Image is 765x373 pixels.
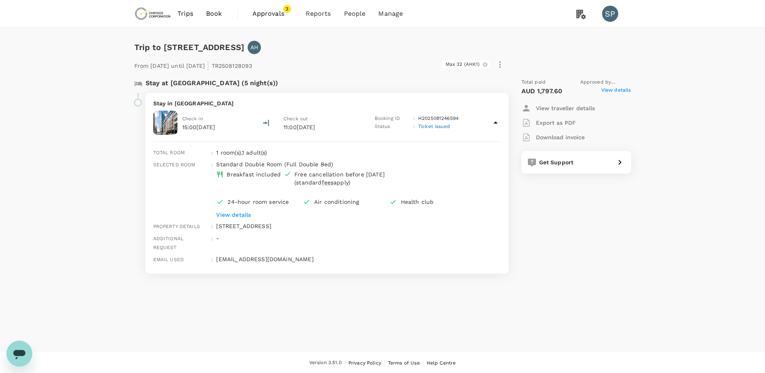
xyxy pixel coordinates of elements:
[216,234,500,242] p: -
[348,360,381,366] span: Privacy Policy
[252,9,293,19] span: Approvals
[294,170,426,186] div: Free cancellation before [DATE] (standard apply)
[153,111,177,135] img: Hotel Indigo City Centre
[375,123,410,131] p: Status
[375,115,410,123] p: Booking ID
[536,104,595,112] p: View traveller details
[211,236,213,241] span: :
[536,119,576,127] p: Export as PDF
[182,116,203,122] span: Check in
[153,99,500,107] p: Stay in [GEOGRAPHIC_DATA]
[182,123,215,131] p: 15:00[DATE]
[6,341,32,367] iframe: Button to launch messaging window
[539,159,574,166] span: Get Support
[441,61,485,68] span: Max 32 (AHK1)
[283,5,291,13] span: 3
[216,222,500,230] p: [STREET_ADDRESS]
[344,9,366,19] span: People
[322,179,334,186] span: fees
[418,124,450,129] span: Ticket issued
[227,170,281,178] div: Breakfast included
[206,9,222,19] span: Book
[207,60,209,71] span: |
[601,86,631,96] span: View details
[134,57,252,72] p: From [DATE] until [DATE] TR2508128093
[401,198,470,206] p: Health club
[153,224,200,229] span: Property details
[521,78,546,86] span: Total paid
[177,9,193,19] span: Trips
[153,162,196,168] span: Selected room
[521,86,563,96] p: AUD 1,797.60
[521,101,595,115] button: View traveller details
[250,43,258,51] p: AH
[134,41,245,54] h6: Trip to [STREET_ADDRESS]
[536,133,585,141] p: Download invoice
[378,9,403,19] span: Manage
[211,150,213,156] span: :
[211,257,213,262] span: :
[153,257,184,262] span: Email used
[283,116,308,122] span: Check out
[441,61,490,69] div: Max 32 (AHK1)
[521,130,585,145] button: Download invoice
[580,78,631,86] span: Approved by
[388,358,420,367] a: Terms of Use
[413,123,415,131] p: :
[227,198,296,206] p: 24-hour room service
[211,224,213,229] span: :
[427,358,456,367] a: Help Centre
[314,198,383,206] p: Air conditioning
[216,211,476,219] p: View details
[602,6,618,22] div: SP
[413,115,415,123] p: :
[348,358,381,367] a: Privacy Policy
[216,255,500,263] p: [EMAIL_ADDRESS][DOMAIN_NAME]
[146,78,278,88] p: Stay at [GEOGRAPHIC_DATA] (5 night(s))
[134,5,171,23] img: Chrysos Corporation
[309,359,342,367] span: Version 3.51.0
[306,9,331,19] span: Reports
[283,123,360,131] p: 11:00[DATE]
[521,115,576,130] button: Export as PDF
[153,236,184,250] span: Additional request
[216,149,267,156] span: 1 room(s) , 1 adult(s)
[418,115,459,123] p: H2025081246594
[211,162,213,168] span: :
[153,150,185,155] span: Total room
[216,160,476,168] p: Standard Double Room (Full Double Bed)
[427,360,456,366] span: Help Centre
[388,360,420,366] span: Terms of Use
